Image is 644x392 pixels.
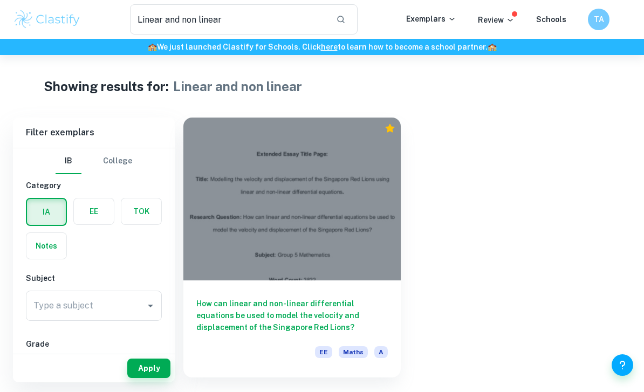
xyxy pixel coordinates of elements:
[127,359,170,378] button: Apply
[374,346,388,358] span: A
[56,148,81,174] button: IB
[488,43,497,51] span: 🏫
[478,14,515,26] p: Review
[26,272,162,284] h6: Subject
[148,43,157,51] span: 🏫
[26,233,66,259] button: Notes
[13,9,81,30] img: Clastify logo
[2,41,642,53] h6: We just launched Clastify for Schools. Click to learn how to become a school partner.
[130,4,327,35] input: Search for any exemplars...
[588,9,609,30] button: TA
[44,77,169,96] h1: Showing results for:
[143,298,158,313] button: Open
[26,338,162,350] h6: Grade
[27,199,66,225] button: IA
[196,298,388,333] h6: How can linear and non-linear differential equations be used to model the velocity and displaceme...
[612,354,633,376] button: Help and Feedback
[26,180,162,191] h6: Category
[173,77,302,96] h1: Linear and non linear
[536,15,566,24] a: Schools
[56,148,132,174] div: Filter type choice
[183,118,401,377] a: How can linear and non-linear differential equations be used to model the velocity and displaceme...
[339,346,368,358] span: Maths
[406,13,456,25] p: Exemplars
[321,43,338,51] a: here
[103,148,132,174] button: College
[13,118,175,148] h6: Filter exemplars
[74,198,114,224] button: EE
[593,13,605,25] h6: TA
[121,198,161,224] button: TOK
[385,123,395,134] div: Premium
[315,346,332,358] span: EE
